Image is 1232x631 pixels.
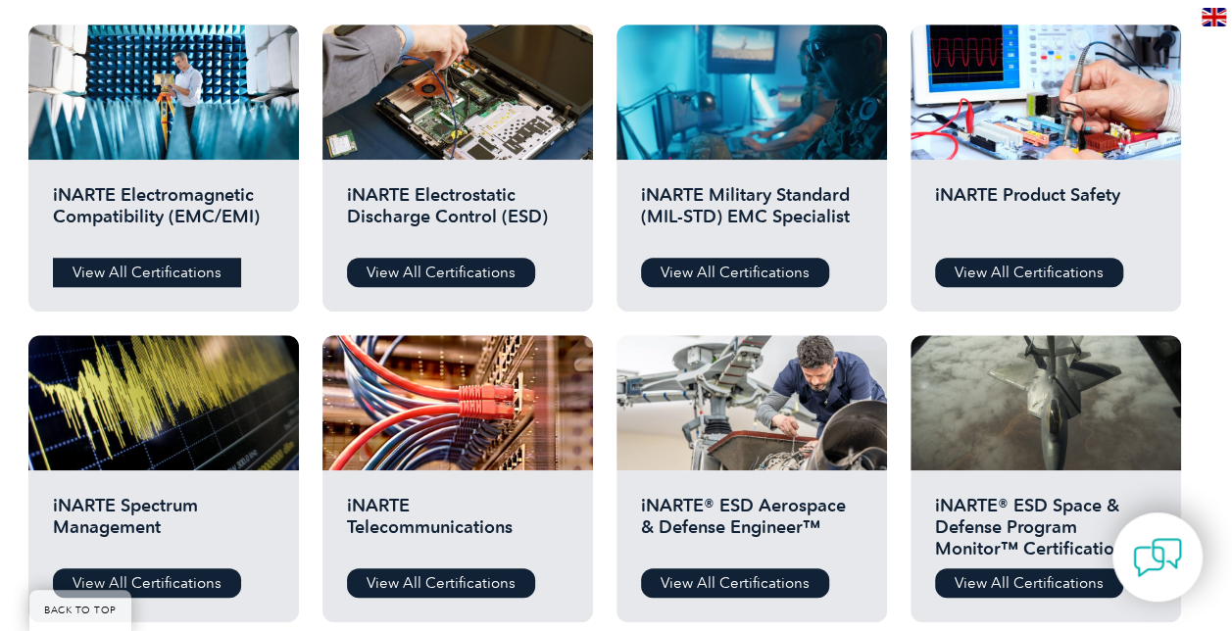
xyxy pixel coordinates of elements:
img: en [1202,8,1226,26]
h2: iNARTE Electrostatic Discharge Control (ESD) [347,184,568,243]
a: View All Certifications [935,258,1123,287]
h2: iNARTE Telecommunications [347,495,568,554]
a: View All Certifications [935,568,1123,598]
a: BACK TO TOP [29,590,131,631]
h2: iNARTE® ESD Aerospace & Defense Engineer™ [641,495,862,554]
a: View All Certifications [347,258,535,287]
a: View All Certifications [347,568,535,598]
a: View All Certifications [641,568,829,598]
h2: iNARTE® ESD Space & Defense Program Monitor™ Certification [935,495,1157,554]
h2: iNARTE Electromagnetic Compatibility (EMC/EMI) [53,184,274,243]
a: View All Certifications [641,258,829,287]
a: View All Certifications [53,258,241,287]
h2: iNARTE Spectrum Management [53,495,274,554]
a: View All Certifications [53,568,241,598]
h2: iNARTE Military Standard (MIL-STD) EMC Specialist [641,184,862,243]
h2: iNARTE Product Safety [935,184,1157,243]
img: contact-chat.png [1133,533,1182,582]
